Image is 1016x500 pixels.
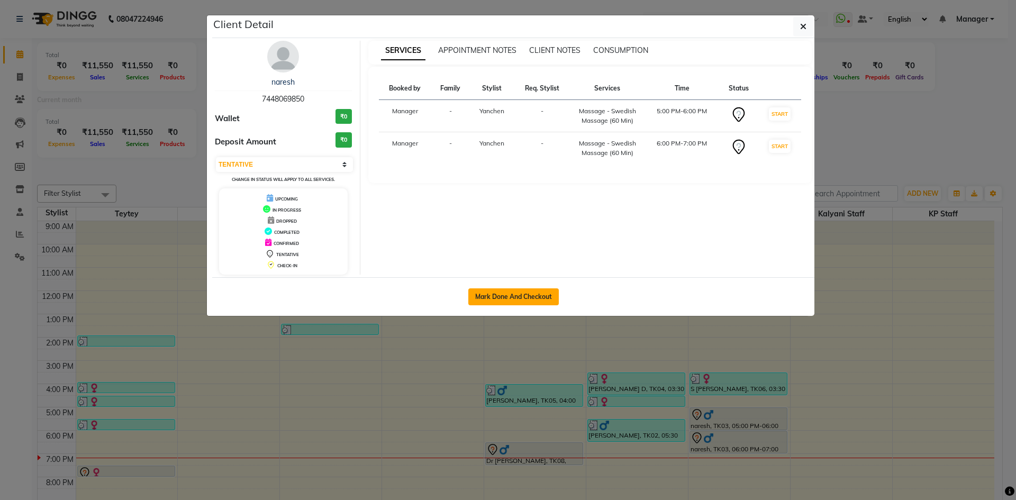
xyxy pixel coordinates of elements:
img: avatar [267,41,299,72]
button: START [769,107,791,121]
td: 5:00 PM-6:00 PM [645,100,720,132]
span: 7448069850 [262,94,304,104]
h3: ₹0 [335,132,352,148]
td: - [514,100,570,132]
span: CHECK-IN [277,263,297,268]
span: CONSUMPTION [593,46,648,55]
span: Yanchen [479,107,504,115]
th: Req. Stylist [514,77,570,100]
span: SERVICES [381,41,425,60]
span: UPCOMING [275,196,298,202]
div: Massage - Swedish Massage (60 Min) [576,139,639,158]
span: Yanchen [479,139,504,147]
td: Manager [379,132,431,165]
span: TENTATIVE [276,252,299,257]
th: Services [570,77,645,100]
span: Wallet [215,113,240,125]
td: - [431,132,470,165]
div: Massage - Swedish Massage (60 Min) [576,106,639,125]
small: Change in status will apply to all services. [232,177,335,182]
th: Time [645,77,720,100]
th: Stylist [470,77,514,100]
th: Status [719,77,758,100]
a: naresh [271,77,295,87]
button: START [769,140,791,153]
span: CLIENT NOTES [529,46,580,55]
span: APPOINTMENT NOTES [438,46,516,55]
span: DROPPED [276,219,297,224]
th: Booked by [379,77,431,100]
span: CONFIRMED [274,241,299,246]
td: 6:00 PM-7:00 PM [645,132,720,165]
td: Manager [379,100,431,132]
td: - [514,132,570,165]
span: IN PROGRESS [273,207,301,213]
span: Deposit Amount [215,136,276,148]
td: - [431,100,470,132]
span: COMPLETED [274,230,300,235]
button: Mark Done And Checkout [468,288,559,305]
h5: Client Detail [213,16,274,32]
h3: ₹0 [335,109,352,124]
th: Family [431,77,470,100]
